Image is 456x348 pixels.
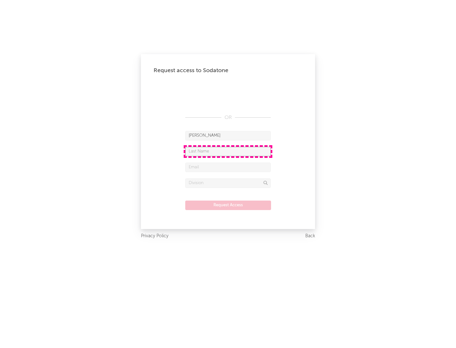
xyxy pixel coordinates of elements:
input: Email [185,163,271,172]
a: Privacy Policy [141,232,168,240]
input: Last Name [185,147,271,156]
input: Division [185,178,271,188]
input: First Name [185,131,271,140]
a: Back [305,232,315,240]
button: Request Access [185,201,271,210]
div: OR [185,114,271,121]
div: Request access to Sodatone [154,67,302,74]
